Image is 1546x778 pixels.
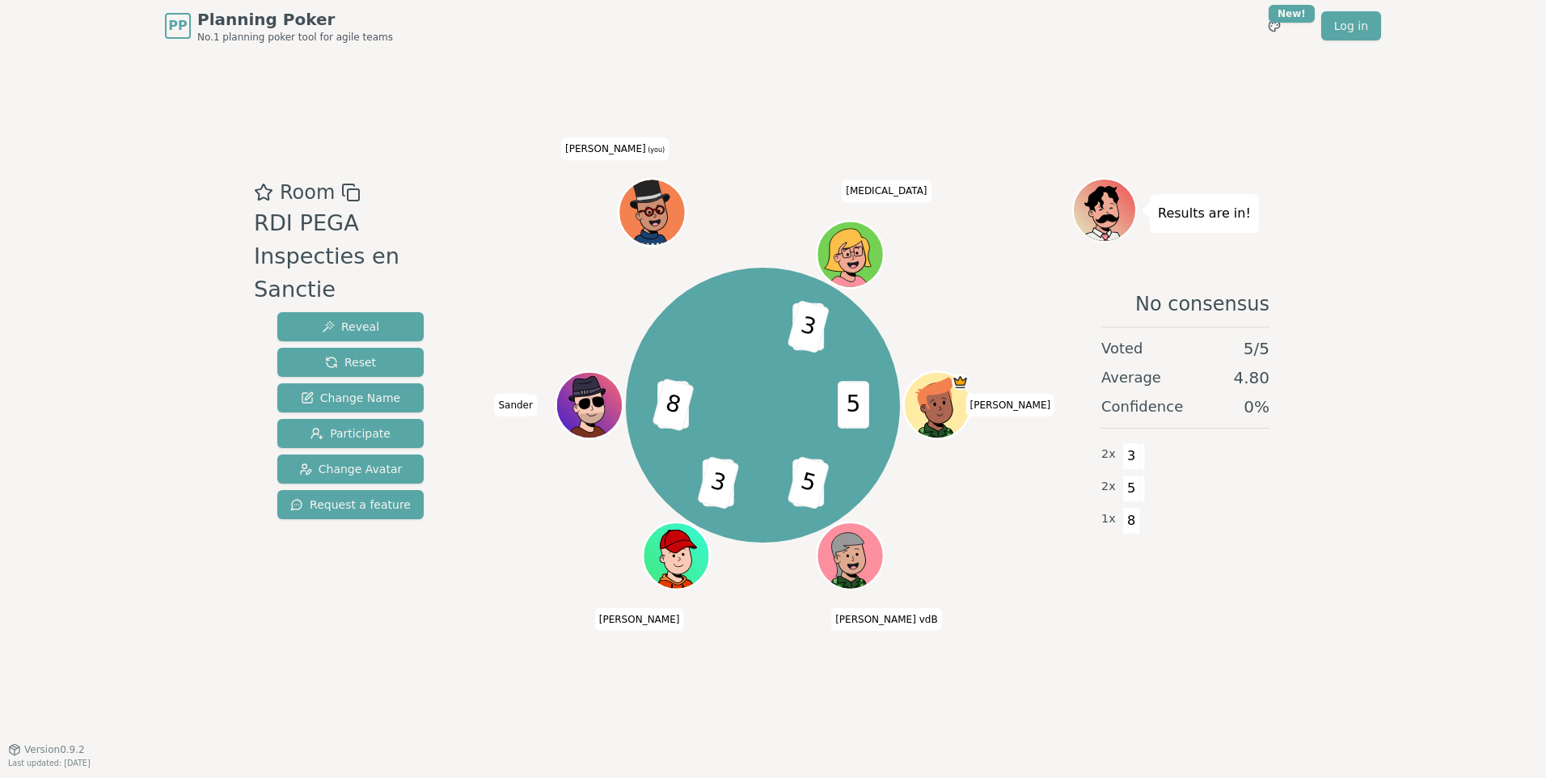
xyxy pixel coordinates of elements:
button: New! [1260,11,1289,40]
span: 3 [1122,442,1141,470]
span: Click to change your name [595,608,684,631]
button: Reveal [277,312,424,341]
span: Click to change your name [561,137,669,160]
button: Add as favourite [254,178,273,207]
a: Log in [1321,11,1381,40]
div: New! [1269,5,1315,23]
span: PP [168,16,187,36]
span: Click to change your name [494,394,537,416]
span: Room [280,178,335,207]
span: 4.80 [1233,366,1269,389]
span: Average [1101,366,1161,389]
span: Click to change your name [842,180,931,202]
button: Click to change your avatar [620,181,683,244]
span: 5 [787,456,830,510]
button: Change Name [277,383,424,412]
span: 1 x [1101,510,1116,528]
span: Voted [1101,337,1143,360]
a: PPPlanning PokerNo.1 planning poker tool for agile teams [165,8,393,44]
button: Participate [277,419,424,448]
span: Change Name [301,390,400,406]
span: Click to change your name [831,608,941,631]
span: (you) [646,146,665,154]
span: Version 0.9.2 [24,743,85,756]
span: Request a feature [290,497,411,513]
p: Results are in! [1158,202,1251,225]
button: Change Avatar [277,455,424,484]
span: 8 [652,378,695,432]
span: Reveal [322,319,379,335]
span: No consensus [1135,291,1269,317]
button: Reset [277,348,424,377]
span: Click to change your name [965,394,1054,416]
span: 0 % [1244,395,1269,418]
span: 5 / 5 [1244,337,1269,360]
span: 8 [1122,507,1141,535]
button: Version0.9.2 [8,743,85,756]
span: Confidence [1101,395,1183,418]
span: Last updated: [DATE] [8,759,91,767]
span: Reset [325,354,376,370]
span: 2 x [1101,446,1116,463]
span: No.1 planning poker tool for agile teams [197,31,393,44]
span: Change Avatar [299,461,403,477]
span: 3 [696,456,739,510]
span: Participate [310,425,391,442]
button: Request a feature [277,490,424,519]
span: Planning Poker [197,8,393,31]
span: 3 [787,300,830,353]
div: RDI PEGA Inspecties en Sanctie [254,207,454,306]
span: 5 [1122,475,1141,502]
span: Kevin is the host [952,374,969,391]
span: 5 [838,382,869,429]
span: 2 x [1101,478,1116,496]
